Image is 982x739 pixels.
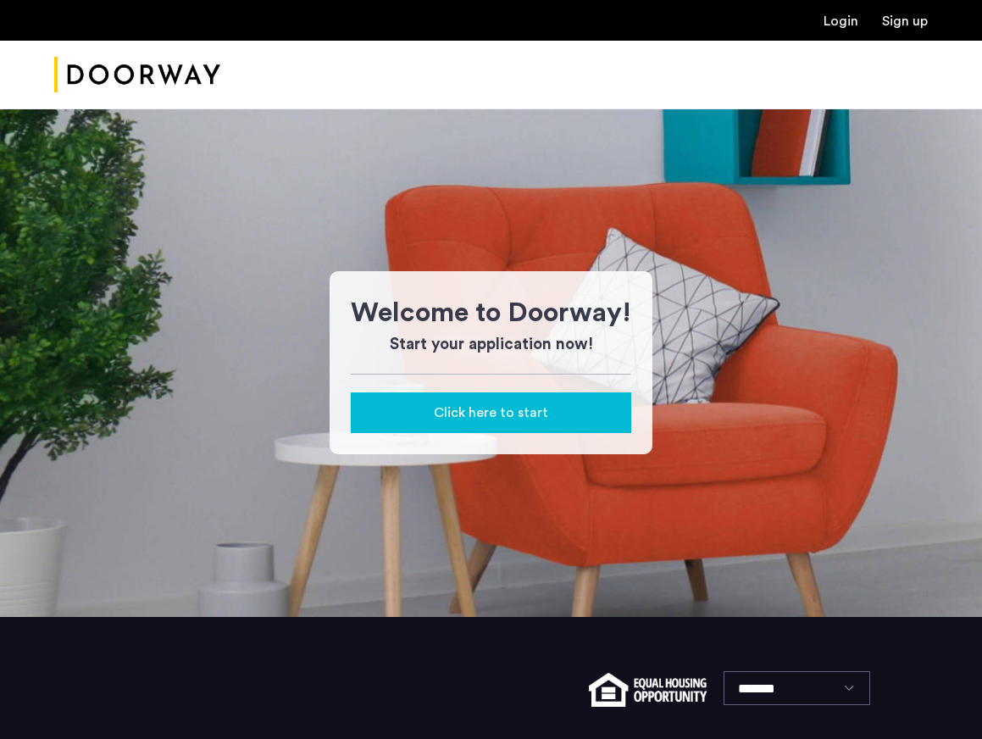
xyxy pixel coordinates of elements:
[724,671,870,705] select: Language select
[351,333,631,357] h3: Start your application now!
[351,392,631,433] button: button
[589,673,707,707] img: equal-housing.png
[824,14,858,28] a: Login
[351,292,631,333] h1: Welcome to Doorway!
[434,403,548,423] span: Click here to start
[54,43,220,107] a: Cazamio Logo
[54,43,220,107] img: logo
[882,14,928,28] a: Registration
